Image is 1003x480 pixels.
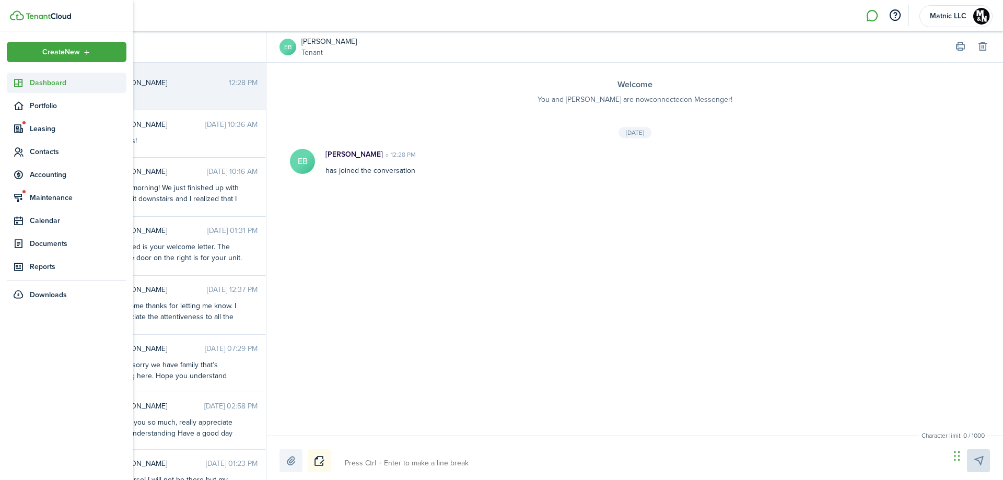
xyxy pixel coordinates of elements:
[30,169,126,180] span: Accounting
[30,215,126,226] span: Calendar
[112,182,242,281] div: Good morning! We just finished up with the unit downstairs and I realized that I never put a toil...
[112,77,229,88] span: ERIN BANKS
[112,417,242,439] div: Thank you so much, really appreciate your understanding Have a good day
[112,135,242,146] div: Thanks!
[205,343,258,354] time: [DATE] 07:29 PM
[886,7,904,25] button: Open resource center
[30,100,126,111] span: Portfolio
[927,13,969,20] span: Matnic LLC
[112,284,207,295] span: Cami Jorio
[975,40,990,54] button: Delete
[26,13,71,19] img: TenantCloud
[207,166,258,177] time: [DATE] 10:16 AM
[112,401,204,412] span: Walid Fekry
[951,430,1003,480] iframe: Chat Widget
[112,300,242,366] div: Awesome thanks for letting me know. I appreciate the attentiveness to all the issues I have had q...
[287,94,982,105] p: You and [PERSON_NAME] are now connected on Messenger!
[112,343,205,354] span: Carter Nelson
[973,8,990,25] img: Matnic LLC
[7,42,126,62] button: Open menu
[112,119,205,130] span: Jonathan Wells
[287,78,982,91] h3: Welcome
[207,225,258,236] time: [DATE] 01:31 PM
[315,149,850,176] div: has joined the conversation
[953,40,967,54] button: Print
[30,289,67,300] span: Downloads
[308,449,331,472] button: Notice
[30,238,126,249] span: Documents
[112,166,207,177] span: Jeremy Cabrera
[290,149,315,174] avatar-text: EB
[30,192,126,203] span: Maintenance
[619,127,651,138] div: [DATE]
[30,123,126,134] span: Leasing
[301,36,357,47] a: [PERSON_NAME]
[954,440,960,472] div: Drag
[204,401,258,412] time: [DATE] 02:58 PM
[205,119,258,130] time: [DATE] 10:36 AM
[206,458,258,469] time: [DATE] 01:23 PM
[207,284,258,295] time: [DATE] 12:37 PM
[301,47,357,58] a: Tenant
[30,261,126,272] span: Reports
[67,31,266,62] input: search
[112,359,242,381] div: Hello, sorry we have family that’s staying here. Hope you understand
[7,73,126,93] a: Dashboard
[383,150,416,159] time: 12:28 PM
[112,225,207,236] span: Crystal Beamer
[30,77,126,88] span: Dashboard
[7,256,126,277] a: Reports
[42,49,80,56] span: Create New
[10,10,24,20] img: TenantCloud
[325,149,383,160] p: [PERSON_NAME]
[112,458,206,469] span: Riley Schumacher
[112,241,242,406] div: Attached is your welcome letter. The garage door on the right is for your unit. The garage remote...
[30,146,126,157] span: Contacts
[229,77,258,88] time: 12:28 PM
[279,39,296,55] a: EB
[919,431,987,440] small: Character limit: 0 / 1000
